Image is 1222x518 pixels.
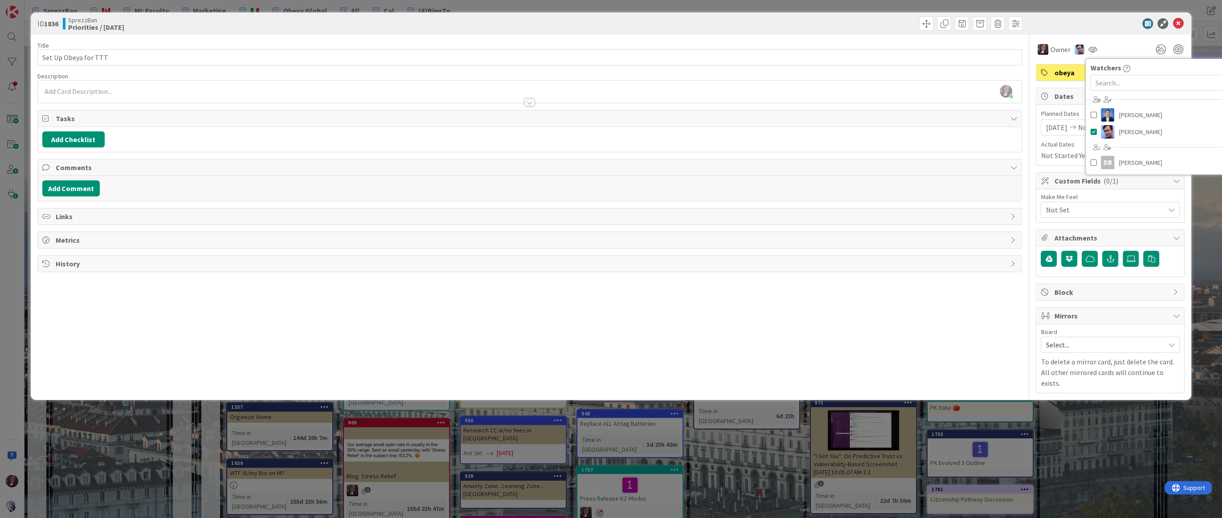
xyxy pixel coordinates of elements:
[1041,329,1057,335] span: Board
[1075,45,1084,54] img: JB
[1078,122,1101,133] span: Not Set
[1041,194,1180,200] div: Make Me Feel
[37,49,1022,65] input: type card name here...
[1041,140,1180,149] span: Actual Dates
[1054,175,1168,186] span: Custom Fields
[56,258,1006,269] span: History
[1090,62,1121,73] span: Watchers
[68,16,124,24] span: SprezzBan
[1041,109,1180,118] span: Planned Dates
[56,211,1006,222] span: Links
[68,24,124,31] b: Priorities / [DATE]
[1054,287,1168,298] span: Block
[1101,156,1114,169] div: DB
[42,131,105,147] button: Add Checklist
[1000,85,1012,98] img: WIonnMY7p3XofgUWOABbbE3lo9ZeZucQ.jpg
[37,72,68,80] span: Description
[42,180,100,196] button: Add Comment
[56,162,1006,173] span: Comments
[1101,108,1114,122] img: DP
[1054,310,1168,321] span: Mirrors
[1054,232,1168,243] span: Attachments
[1054,91,1168,102] span: Dates
[1046,122,1067,133] span: [DATE]
[1101,125,1114,139] img: JB
[56,113,1006,124] span: Tasks
[1103,176,1118,185] span: ( 0/1 )
[56,235,1006,245] span: Metrics
[1041,150,1088,161] span: Not Started Yet
[1050,44,1070,55] span: Owner
[37,41,49,49] label: Title
[1054,67,1168,78] span: obeya
[37,18,58,29] span: ID
[44,19,58,28] b: 1836
[19,1,41,12] span: Support
[1038,44,1048,55] img: TD
[1119,125,1162,139] span: [PERSON_NAME]
[1041,356,1180,388] p: To delete a mirror card, just delete the card. All other mirrored cards will continue to exists.
[1046,339,1160,351] span: Select...
[1119,156,1162,169] span: [PERSON_NAME]
[1119,108,1162,122] span: [PERSON_NAME]
[1046,204,1160,216] span: Not Set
